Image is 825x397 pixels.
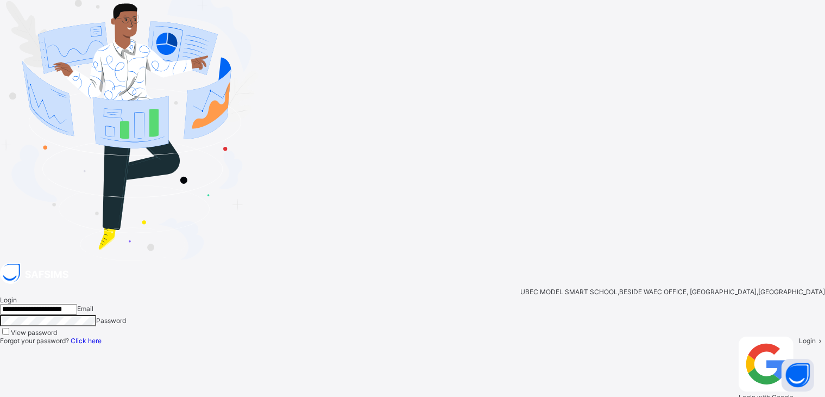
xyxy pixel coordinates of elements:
[739,337,793,392] img: google.396cfc9801f0270233282035f929180a.svg
[11,328,57,337] label: View password
[96,317,126,325] span: Password
[77,305,93,313] span: Email
[799,337,816,345] span: Login
[71,337,102,345] a: Click here
[520,288,825,296] span: UBEC MODEL SMART SCHOOL,BESIDE WAEC OFFICE, [GEOGRAPHIC_DATA],[GEOGRAPHIC_DATA]
[782,359,814,392] button: Open asap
